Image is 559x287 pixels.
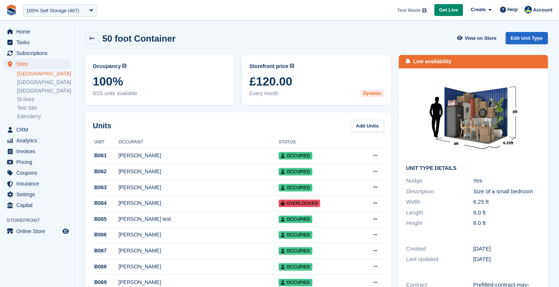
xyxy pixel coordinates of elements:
div: [DATE] [473,245,540,253]
span: 0/20 units available [93,90,227,97]
span: Overlocked [279,200,320,207]
a: Edenderry [17,113,70,120]
span: Storefront [7,217,74,224]
span: Occupied [279,263,312,271]
a: Edit Unit Type [506,32,548,44]
div: B062 [93,168,118,175]
span: Occupied [279,184,312,191]
a: [GEOGRAPHIC_DATA] [17,70,70,77]
h2: 50 foot Container [102,33,175,43]
a: menu [4,178,70,189]
a: menu [4,135,70,146]
div: B064 [93,199,118,207]
span: Invoices [16,146,61,157]
span: Get Live [439,6,458,14]
div: Last updated [406,255,473,264]
div: [PERSON_NAME] [118,278,279,286]
img: Ciara Topping [525,6,532,13]
div: Height [406,219,473,228]
div: 100% Self Storage (467) [26,7,79,14]
a: menu [4,37,70,48]
span: Occupancy [93,62,121,70]
span: Occupied [279,231,312,239]
div: B068 [93,263,118,271]
span: Occupied [279,247,312,255]
span: Tasks [16,37,61,48]
div: [PERSON_NAME] [118,231,279,239]
th: Unit [93,136,118,148]
div: [PERSON_NAME] [118,263,279,271]
a: menu [4,157,70,167]
span: Settings [16,189,61,200]
a: menu [4,59,70,69]
a: menu [4,48,70,58]
a: menu [4,125,70,135]
div: [PERSON_NAME] test [118,215,279,223]
div: Width [406,198,473,206]
span: Create [471,6,486,13]
h2: Units [93,120,111,131]
a: [GEOGRAPHIC_DATA] [17,79,70,86]
div: Dynamic [361,90,384,97]
div: B063 [93,184,118,191]
a: menu [4,26,70,37]
div: [PERSON_NAME] [118,199,279,207]
div: [PERSON_NAME] [118,247,279,255]
a: St iIves [17,96,70,103]
a: Add Units [351,120,384,132]
span: Coupons [16,168,61,178]
span: Capital [16,200,61,210]
span: CRM [16,125,61,135]
a: View on Store [456,32,500,44]
a: [GEOGRAPHIC_DATA] [17,87,70,94]
span: 100% [93,75,227,88]
span: Every month [249,90,384,97]
a: menu [4,189,70,200]
div: B061 [93,152,118,159]
div: Yes [473,177,540,185]
div: Nudge [406,177,473,185]
div: B069 [93,278,118,286]
div: Size of a small bedroom [473,187,540,196]
span: Pricing [16,157,61,167]
div: Low availability [413,58,451,65]
span: Subscriptions [16,48,61,58]
img: 50-sqft-container.jpg [418,76,529,159]
div: [PERSON_NAME] [118,152,279,159]
span: Occupied [279,168,312,175]
span: £120.00 [249,75,384,88]
a: menu [4,168,70,178]
a: Preview store [61,227,70,236]
span: Occupied [279,216,312,223]
div: B066 [93,231,118,239]
div: Length [406,209,473,217]
div: [PERSON_NAME] [118,168,279,175]
span: Insurance [16,178,61,189]
div: [DATE] [473,255,540,264]
span: Home [16,26,61,37]
span: Sites [16,59,61,69]
a: Get Live [434,4,463,16]
h2: Unit Type details [406,165,540,171]
a: Test Site [17,104,70,112]
span: Help [507,6,518,13]
div: Created [406,245,473,253]
span: Occupied [279,279,312,286]
span: Storefront price [249,62,288,70]
span: View on Store [465,35,497,42]
a: menu [4,226,70,236]
img: icon-info-grey-7440780725fd019a000dd9b08b2336e03edf1995a4989e88bcd33f0948082b44.svg [122,64,126,68]
div: 8.0 ft [473,209,540,217]
a: menu [4,146,70,157]
img: icon-info-grey-7440780725fd019a000dd9b08b2336e03edf1995a4989e88bcd33f0948082b44.svg [290,64,294,68]
span: Test Mode [397,7,420,14]
span: Online Store [16,226,61,236]
div: Description [406,187,473,196]
div: B065 [93,215,118,223]
div: [PERSON_NAME] [118,184,279,191]
img: icon-info-grey-7440780725fd019a000dd9b08b2336e03edf1995a4989e88bcd33f0948082b44.svg [422,8,427,13]
img: stora-icon-8386f47178a22dfd0bd8f6a31ec36ba5ce8667c1dd55bd0f319d3a0aa187defe.svg [6,4,17,16]
span: Account [533,6,552,14]
th: Status [279,136,355,148]
div: B067 [93,247,118,255]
